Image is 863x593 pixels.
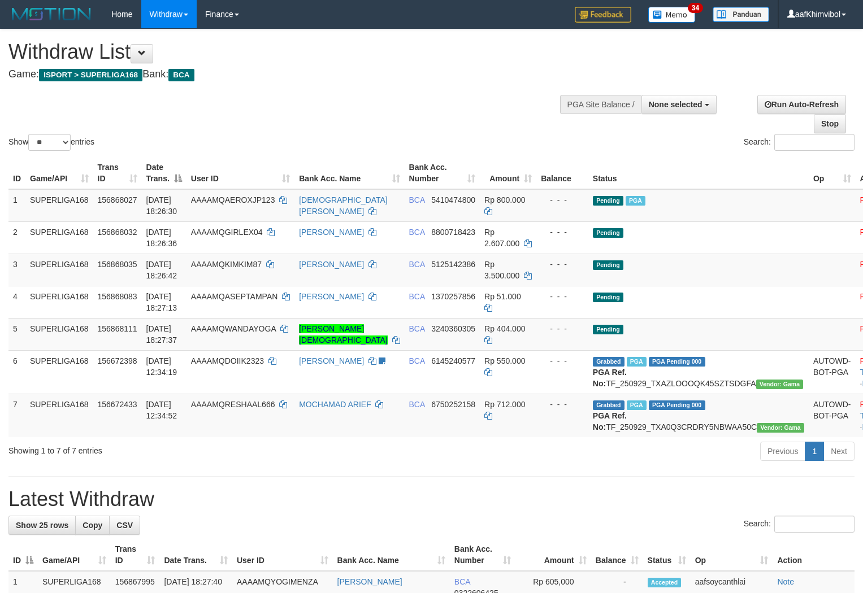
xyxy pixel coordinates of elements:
th: Status [588,157,809,189]
b: PGA Ref. No: [593,411,627,431]
label: Search: [744,134,855,151]
a: Previous [760,442,805,461]
span: BCA [168,69,194,81]
span: 156868027 [98,195,137,204]
th: Bank Acc. Number: activate to sort column ascending [405,157,480,189]
span: Copy 5410474800 to clipboard [431,195,475,204]
b: PGA Ref. No: [593,368,627,388]
td: 1 [8,189,25,222]
a: Show 25 rows [8,516,76,535]
span: 156672433 [98,400,137,409]
span: BCA [409,292,425,301]
th: ID [8,157,25,189]
span: Copy 5125142386 to clipboard [431,260,475,269]
span: 156868032 [98,228,137,237]
img: Button%20Memo.svg [648,7,696,23]
span: PGA Pending [649,357,705,367]
span: None selected [649,100,702,109]
a: [PERSON_NAME] [299,292,364,301]
th: Balance: activate to sort column ascending [591,539,643,571]
span: AAAAMQDOIIK2323 [191,356,264,365]
span: BCA [409,356,425,365]
span: 156672398 [98,356,137,365]
span: PGA Pending [649,400,705,410]
a: [PERSON_NAME][DEMOGRAPHIC_DATA] [299,324,388,345]
th: Bank Acc. Name: activate to sort column ascending [333,539,450,571]
div: - - - [541,226,584,238]
td: 5 [8,318,25,350]
span: Vendor URL: https://trx31.1velocity.biz [756,380,804,389]
td: SUPERLIGA168 [25,189,93,222]
label: Show entries [8,134,94,151]
a: [DEMOGRAPHIC_DATA][PERSON_NAME] [299,195,388,216]
span: Pending [593,196,623,206]
span: Marked by aafsoycanthlai [626,196,645,206]
input: Search: [774,516,855,533]
th: Action [773,539,855,571]
th: Game/API: activate to sort column ascending [38,539,111,571]
span: 156868035 [98,260,137,269]
a: CSV [109,516,140,535]
a: Next [823,442,855,461]
span: [DATE] 18:26:42 [146,260,177,280]
span: Copy 8800718423 to clipboard [431,228,475,237]
span: Marked by aafsoycanthlai [627,357,647,367]
span: ISPORT > SUPERLIGA168 [39,69,142,81]
h1: Withdraw List [8,41,564,63]
td: AUTOWD-BOT-PGA [809,394,856,437]
th: Status: activate to sort column ascending [643,539,691,571]
span: [DATE] 12:34:52 [146,400,177,420]
div: - - - [541,194,584,206]
th: User ID: activate to sort column ascending [187,157,294,189]
th: ID: activate to sort column descending [8,539,38,571]
span: BCA [409,228,425,237]
th: Balance [536,157,588,189]
span: BCA [454,577,470,586]
th: Op: activate to sort column ascending [691,539,773,571]
td: AUTOWD-BOT-PGA [809,350,856,394]
span: 34 [688,3,703,13]
span: Pending [593,260,623,270]
span: BCA [409,400,425,409]
span: [DATE] 12:34:19 [146,356,177,377]
th: Date Trans.: activate to sort column ascending [159,539,232,571]
span: AAAAMQKIMKIM87 [191,260,262,269]
td: 2 [8,221,25,254]
a: Note [777,577,794,586]
th: Bank Acc. Name: activate to sort column ascending [294,157,404,189]
span: Copy [83,521,102,530]
td: 4 [8,286,25,318]
th: Amount: activate to sort column ascending [480,157,536,189]
span: Grabbed [593,400,625,410]
span: Copy 6145240577 to clipboard [431,356,475,365]
a: [PERSON_NAME] [299,260,364,269]
span: Rp 51.000 [484,292,521,301]
span: Copy 1370257856 to clipboard [431,292,475,301]
h1: Latest Withdraw [8,488,855,511]
input: Search: [774,134,855,151]
span: [DATE] 18:27:13 [146,292,177,312]
select: Showentries [28,134,71,151]
td: 3 [8,254,25,286]
div: PGA Site Balance / [560,95,641,114]
img: MOTION_logo.png [8,6,94,23]
span: Rp 550.000 [484,356,525,365]
th: User ID: activate to sort column ascending [232,539,333,571]
span: Copy 3240360305 to clipboard [431,324,475,333]
span: [DATE] 18:27:37 [146,324,177,345]
th: Amount: activate to sort column ascending [515,539,591,571]
span: Show 25 rows [16,521,68,530]
span: Rp 2.607.000 [484,228,519,248]
td: SUPERLIGA168 [25,221,93,254]
td: 6 [8,350,25,394]
td: 7 [8,394,25,437]
div: - - - [541,355,584,367]
img: panduan.png [713,7,769,22]
a: [PERSON_NAME] [337,577,402,586]
div: - - - [541,399,584,410]
td: SUPERLIGA168 [25,254,93,286]
span: AAAAMQASEPTAMPAN [191,292,278,301]
span: AAAAMQRESHAAL666 [191,400,275,409]
td: TF_250929_TXAZLOOOQK45SZTSDGFA [588,350,809,394]
td: TF_250929_TXA0Q3CRDRY5NBWAA50C [588,394,809,437]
